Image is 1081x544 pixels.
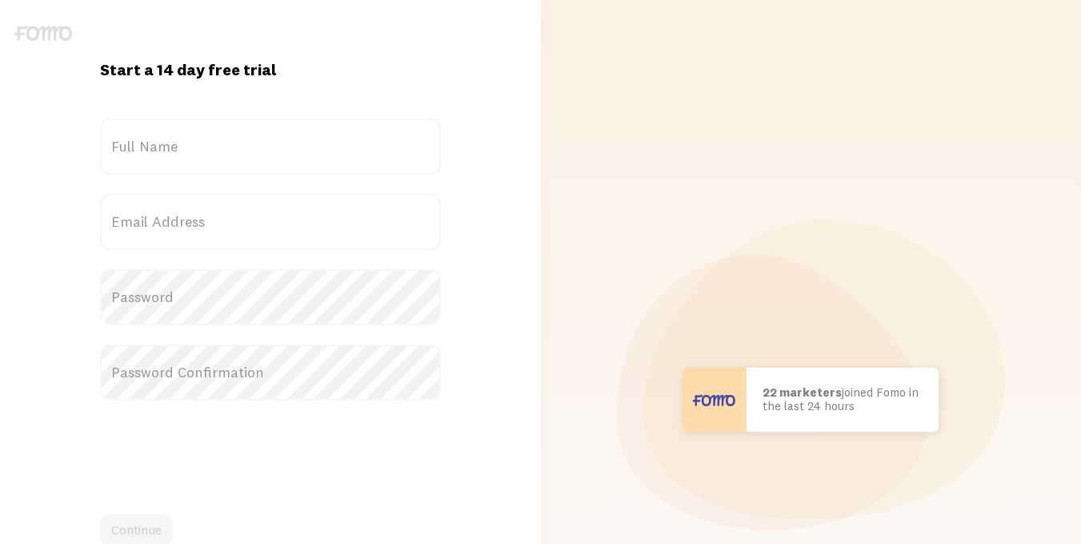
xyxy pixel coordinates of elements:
img: fomo-logo-gray-b99e0e8ada9f9040e2984d0d95b3b12da0074ffd48d1e5cb62ac37fc77b0b268.svg [14,26,72,41]
iframe: reCAPTCHA [100,420,343,482]
img: User avatar [683,368,747,432]
h1: Start a 14 day free trial [100,59,441,80]
label: Password Confirmation [100,345,441,401]
p: joined Fomo in the last 24 hours [763,386,923,413]
label: Password [100,269,441,325]
label: Full Name [100,119,441,175]
b: 22 marketers [763,385,842,400]
label: Email Address [100,194,441,250]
